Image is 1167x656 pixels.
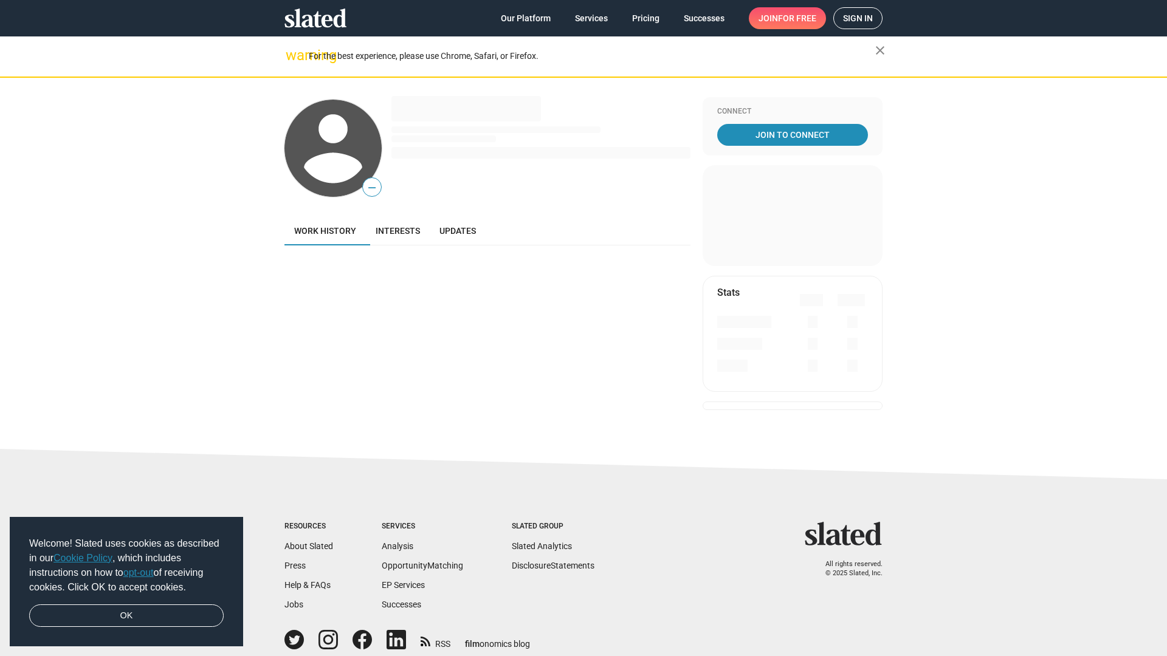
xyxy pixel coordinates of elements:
[382,600,421,609] a: Successes
[717,286,740,299] mat-card-title: Stats
[717,107,868,117] div: Connect
[512,541,572,551] a: Slated Analytics
[284,600,303,609] a: Jobs
[382,541,413,551] a: Analysis
[833,7,883,29] a: Sign in
[366,216,430,245] a: Interests
[382,561,463,570] a: OpportunityMatching
[575,7,608,29] span: Services
[123,567,154,578] a: opt-out
[717,124,868,146] a: Join To Connect
[873,43,887,58] mat-icon: close
[309,48,875,64] div: For the best experience, please use Chrome, Safari, or Firefox.
[439,226,476,236] span: Updates
[363,180,381,196] span: —
[512,561,594,570] a: DisclosureStatements
[465,639,480,649] span: film
[759,7,816,29] span: Join
[843,8,873,29] span: Sign in
[284,541,333,551] a: About Slated
[284,561,306,570] a: Press
[382,580,425,590] a: EP Services
[284,216,366,245] a: Work history
[674,7,734,29] a: Successes
[421,631,450,650] a: RSS
[382,522,463,531] div: Services
[286,48,300,63] mat-icon: warning
[376,226,420,236] span: Interests
[294,226,356,236] span: Work history
[53,553,112,563] a: Cookie Policy
[565,7,618,29] a: Services
[501,7,551,29] span: Our Platform
[430,216,486,245] a: Updates
[284,580,331,590] a: Help & FAQs
[622,7,669,29] a: Pricing
[632,7,659,29] span: Pricing
[749,7,826,29] a: Joinfor free
[491,7,560,29] a: Our Platform
[813,560,883,578] p: All rights reserved. © 2025 Slated, Inc.
[465,629,530,650] a: filmonomics blog
[10,517,243,647] div: cookieconsent
[720,124,866,146] span: Join To Connect
[684,7,725,29] span: Successes
[778,7,816,29] span: for free
[29,604,224,627] a: dismiss cookie message
[29,536,224,595] span: Welcome! Slated uses cookies as described in our , which includes instructions on how to of recei...
[284,522,333,531] div: Resources
[512,522,594,531] div: Slated Group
